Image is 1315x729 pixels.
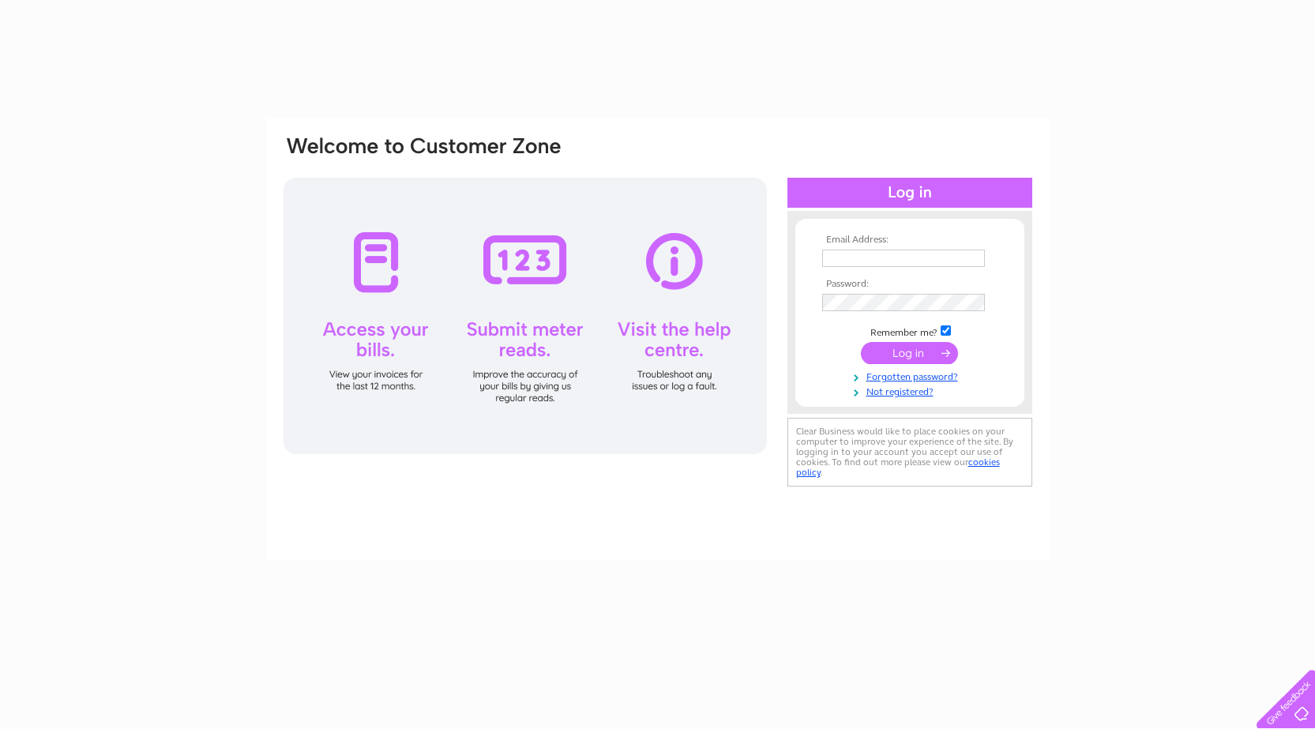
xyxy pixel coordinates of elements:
[787,418,1032,487] div: Clear Business would like to place cookies on your computer to improve your experience of the sit...
[818,279,1001,290] th: Password:
[818,323,1001,339] td: Remember me?
[822,368,1001,383] a: Forgotten password?
[861,342,958,364] input: Submit
[818,235,1001,246] th: Email Address:
[796,457,1000,478] a: cookies policy
[822,383,1001,398] a: Not registered?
